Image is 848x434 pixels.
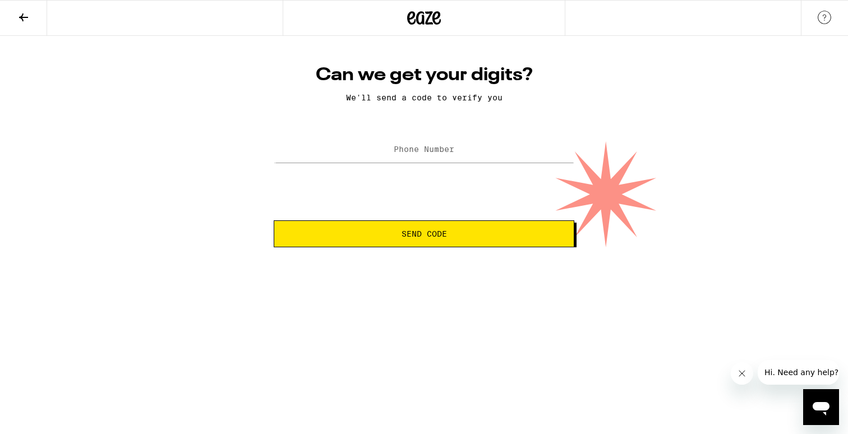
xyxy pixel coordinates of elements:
[402,230,447,238] span: Send Code
[274,137,574,163] input: Phone Number
[394,145,454,154] label: Phone Number
[274,220,574,247] button: Send Code
[803,389,839,425] iframe: Button to launch messaging window
[731,362,753,385] iframe: Close message
[758,360,839,385] iframe: Message from company
[274,64,574,86] h1: Can we get your digits?
[274,93,574,102] p: We'll send a code to verify you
